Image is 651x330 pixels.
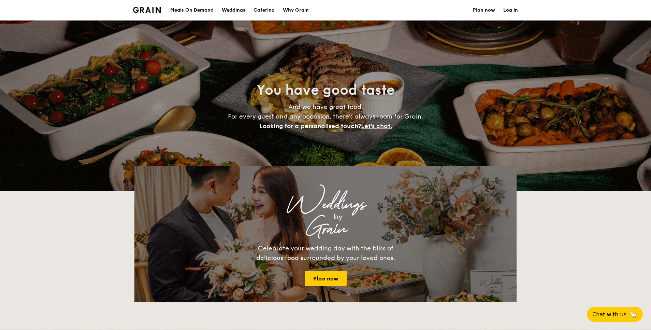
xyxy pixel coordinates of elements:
img: Grain [133,7,161,13]
span: 🦙 [629,311,637,318]
span: Chat with us [592,311,626,318]
div: by [220,211,457,223]
span: Let's chat. [361,122,392,130]
a: Plan now [305,271,347,286]
div: Loading menus magically... [134,159,517,166]
div: Weddings [194,198,457,211]
div: Celebrate your wedding day with the bliss of delicious food surrounded by your loved ones. [249,244,402,263]
button: Chat with us🦙 [587,307,643,322]
a: Logotype [133,7,161,13]
div: Grain [194,223,457,235]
